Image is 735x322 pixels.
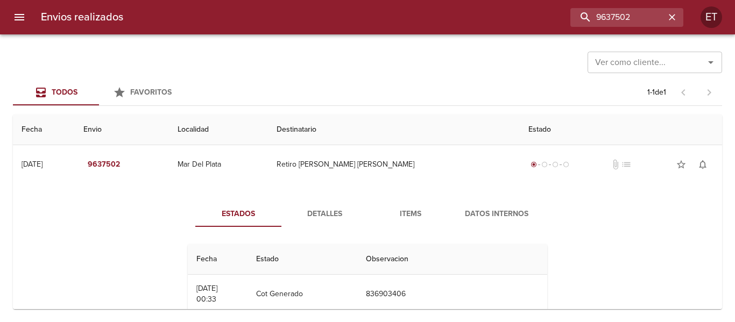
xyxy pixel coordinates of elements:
span: Datos Internos [460,207,533,221]
td: Cot Generado [248,275,357,313]
td: Mar Del Plata [169,145,267,184]
span: Detalles [288,207,361,221]
span: radio_button_unchecked [563,161,569,168]
div: Generado [528,159,571,170]
span: Todos [52,88,77,97]
div: Tabs Envios [13,80,185,105]
td: 836903406 [357,275,547,313]
button: menu [6,4,32,30]
th: Envio [75,115,169,145]
th: Localidad [169,115,267,145]
em: 9637502 [88,158,120,171]
div: ET [701,6,722,28]
span: Items [374,207,447,221]
input: buscar [570,8,665,27]
span: radio_button_unchecked [552,161,559,168]
th: Estado [248,244,357,275]
div: Abrir información de usuario [701,6,722,28]
th: Estado [520,115,722,145]
th: Fecha [13,115,75,145]
th: Fecha [188,244,248,275]
button: Agregar a favoritos [670,154,692,175]
button: Abrir [703,55,718,70]
span: radio_button_checked [531,161,537,168]
div: [DATE] [22,160,43,169]
span: Favoritos [130,88,172,97]
button: 9637502 [83,155,124,175]
th: Observacion [357,244,547,275]
div: Tabs detalle de guia [195,201,540,227]
span: Pagina anterior [670,87,696,97]
h6: Envios realizados [41,9,123,26]
span: No tiene documentos adjuntos [610,159,621,170]
span: notifications_none [697,159,708,170]
span: Estados [202,207,275,221]
td: Retiro [PERSON_NAME] [PERSON_NAME] [268,145,520,184]
div: [DATE] 00:33 [196,284,217,304]
button: Activar notificaciones [692,154,713,175]
span: radio_button_unchecked [541,161,548,168]
span: star_border [676,159,687,170]
th: Destinatario [268,115,520,145]
p: 1 - 1 de 1 [647,87,666,98]
span: Pagina siguiente [696,80,722,105]
span: No tiene pedido asociado [621,159,632,170]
